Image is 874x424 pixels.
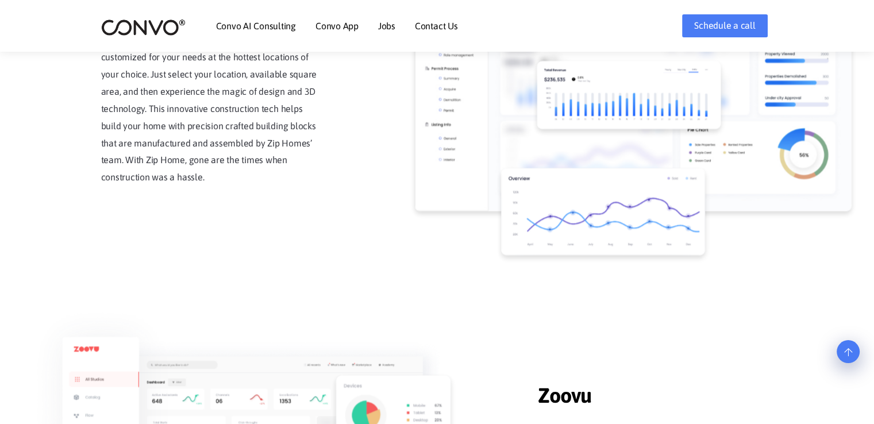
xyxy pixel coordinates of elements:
[378,21,395,30] a: Jobs
[216,21,296,30] a: Convo AI Consulting
[682,14,767,37] a: Schedule a call
[101,18,186,36] img: logo_2.png
[101,15,319,187] p: Build your home just by clicking on the screen! Beautifully crafted, sustainable, & smart homes c...
[415,21,458,30] a: Contact Us
[538,366,756,411] span: Zoovu
[315,21,359,30] a: Convo App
